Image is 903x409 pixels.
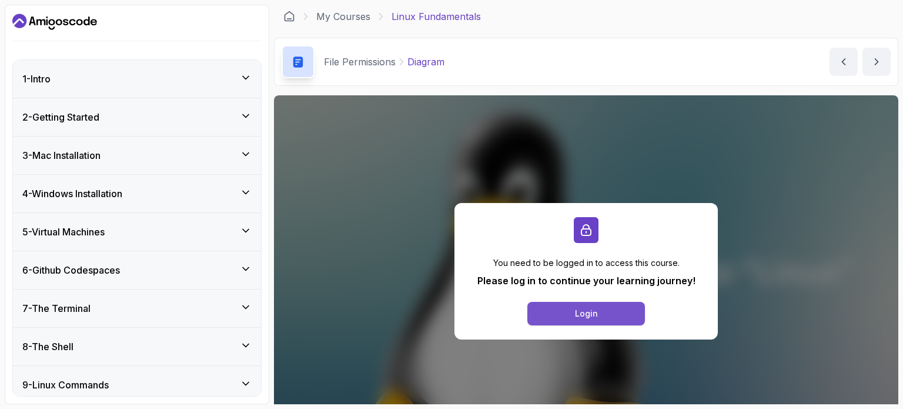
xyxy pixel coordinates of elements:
[13,290,261,327] button: 7-The Terminal
[22,110,99,124] h3: 2 - Getting Started
[316,9,370,24] a: My Courses
[13,175,261,212] button: 4-Windows Installation
[13,60,261,98] button: 1-Intro
[477,257,695,269] p: You need to be logged in to access this course.
[830,48,858,76] button: previous content
[22,225,105,239] h3: 5 - Virtual Machines
[283,11,295,22] a: Dashboard
[13,98,261,136] button: 2-Getting Started
[13,366,261,404] button: 9-Linux Commands
[22,340,73,354] h3: 8 - The Shell
[13,251,261,289] button: 6-Github Codespaces
[22,301,91,315] h3: 7 - The Terminal
[407,55,444,69] p: Diagram
[392,9,481,24] p: Linux Fundamentals
[22,187,122,201] h3: 4 - Windows Installation
[13,213,261,251] button: 5-Virtual Machines
[477,274,695,288] p: Please log in to continue your learning journey!
[862,48,891,76] button: next content
[22,72,51,86] h3: 1 - Intro
[13,137,261,174] button: 3-Mac Installation
[527,302,645,325] button: Login
[575,308,598,320] div: Login
[12,12,97,31] a: Dashboard
[22,378,109,392] h3: 9 - Linux Commands
[324,55,396,69] p: File Permissions
[22,263,120,277] h3: 6 - Github Codespaces
[13,328,261,365] button: 8-The Shell
[22,148,101,162] h3: 3 - Mac Installation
